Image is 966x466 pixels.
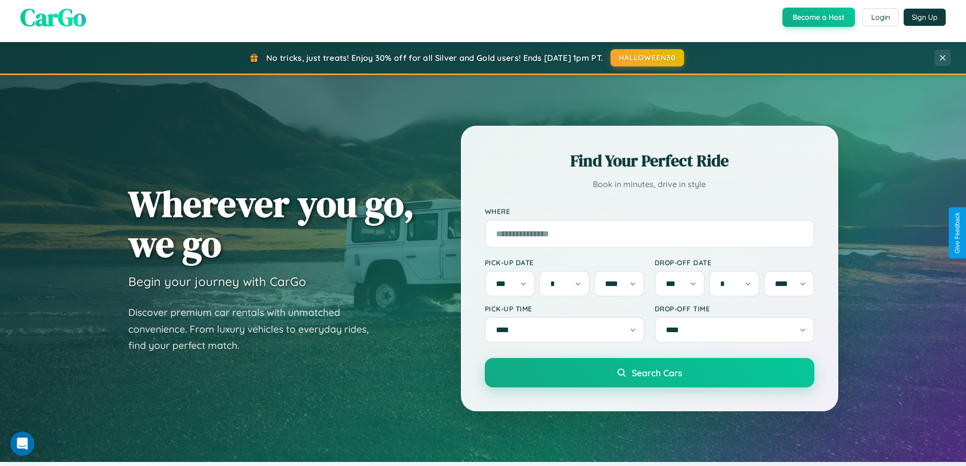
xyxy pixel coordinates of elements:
h1: Wherever you go, we go [128,184,414,264]
h3: Begin your journey with CarGo [128,274,306,289]
button: Become a Host [782,8,855,27]
button: Login [863,8,899,26]
p: Discover premium car rentals with unmatched convenience. From luxury vehicles to everyday rides, ... [128,304,382,354]
iframe: Intercom live chat [10,432,34,456]
label: Pick-up Time [485,304,645,313]
p: Book in minutes, drive in style [485,177,814,192]
button: Search Cars [485,358,814,387]
button: Sign Up [904,9,946,26]
label: Where [485,207,814,216]
span: CarGo [20,1,86,34]
label: Drop-off Time [655,304,814,313]
h2: Find Your Perfect Ride [485,150,814,172]
label: Pick-up Date [485,258,645,267]
span: No tricks, just treats! Enjoy 30% off for all Silver and Gold users! Ends [DATE] 1pm PT. [266,53,603,63]
label: Drop-off Date [655,258,814,267]
div: Give Feedback [954,212,961,254]
span: Search Cars [632,367,682,378]
button: HALLOWEEN30 [611,49,684,66]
